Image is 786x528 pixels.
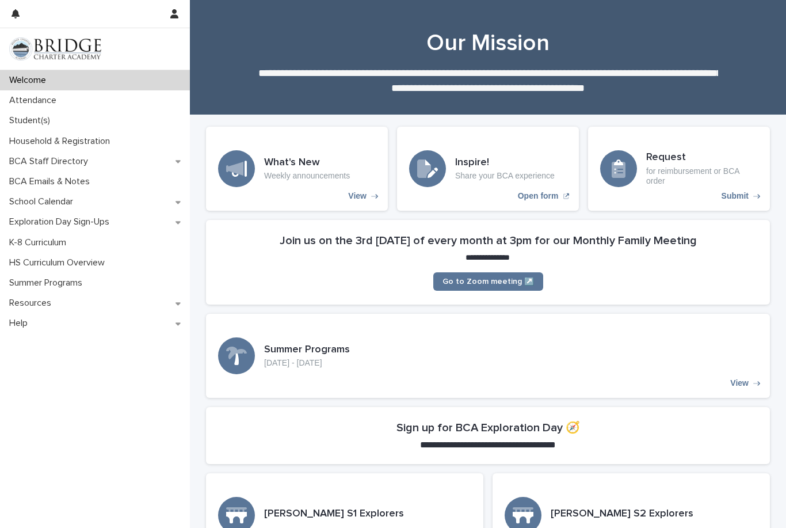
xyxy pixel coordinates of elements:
img: V1C1m3IdTEidaUdm9Hs0 [9,37,101,60]
p: HS Curriculum Overview [5,257,114,268]
a: View [206,314,770,398]
span: Go to Zoom meeting ↗️ [442,278,534,286]
h2: Sign up for BCA Exploration Day 🧭 [396,421,580,435]
h1: Our Mission [206,29,770,57]
p: BCA Emails & Notes [5,176,99,187]
p: School Calendar [5,196,82,207]
a: Go to Zoom meeting ↗️ [433,272,543,291]
p: K-8 Curriculum [5,237,75,248]
p: Attendance [5,95,66,106]
h3: [PERSON_NAME] S2 Explorers [551,508,693,521]
p: Share your BCA experience [455,171,555,181]
p: Summer Programs [5,278,91,288]
p: Welcome [5,75,55,86]
p: [DATE] - [DATE] [264,358,350,368]
h3: Request [646,151,758,164]
p: BCA Staff Directory [5,156,97,167]
h3: [PERSON_NAME] S1 Explorers [264,508,404,521]
a: Open form [397,127,579,211]
p: Help [5,318,37,329]
p: View [348,191,367,201]
p: View [730,378,749,388]
h3: Summer Programs [264,344,350,356]
p: Weekly announcements [264,171,350,181]
a: Submit [588,127,770,211]
p: Household & Registration [5,136,119,147]
p: Open form [518,191,559,201]
h2: Join us on the 3rd [DATE] of every month at 3pm for our Monthly Family Meeting [280,234,697,248]
p: Student(s) [5,115,59,126]
p: Resources [5,298,60,309]
p: Exploration Day Sign-Ups [5,216,119,227]
h3: Inspire! [455,157,555,169]
h3: What's New [264,157,350,169]
a: View [206,127,388,211]
p: Submit [722,191,749,201]
p: for reimbursement or BCA order [646,166,758,186]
